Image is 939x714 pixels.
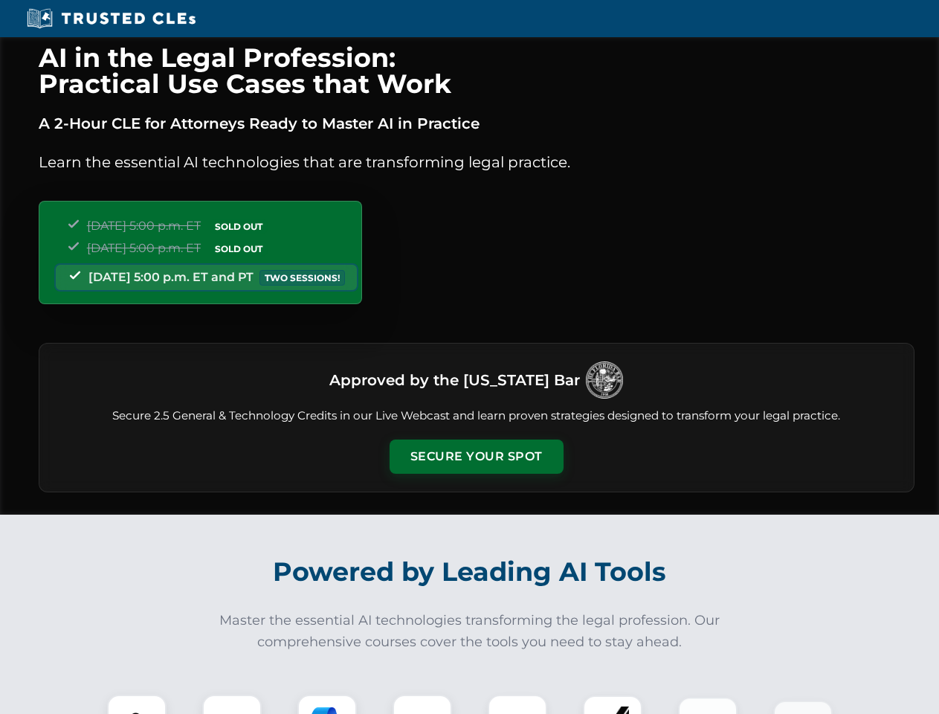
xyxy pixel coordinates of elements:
p: Learn the essential AI technologies that are transforming legal practice. [39,150,914,174]
img: Trusted CLEs [22,7,200,30]
h3: Approved by the [US_STATE] Bar [329,367,580,393]
span: [DATE] 5:00 p.m. ET [87,241,201,255]
h1: AI in the Legal Profession: Practical Use Cases that Work [39,45,914,97]
span: [DATE] 5:00 p.m. ET [87,219,201,233]
h2: Powered by Leading AI Tools [58,546,882,598]
span: SOLD OUT [210,241,268,257]
p: A 2-Hour CLE for Attorneys Ready to Master AI in Practice [39,112,914,135]
button: Secure Your Spot [390,440,564,474]
p: Master the essential AI technologies transforming the legal profession. Our comprehensive courses... [210,610,730,653]
img: Logo [586,361,623,399]
p: Secure 2.5 General & Technology Credits in our Live Webcast and learn proven strategies designed ... [57,408,896,425]
span: SOLD OUT [210,219,268,234]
